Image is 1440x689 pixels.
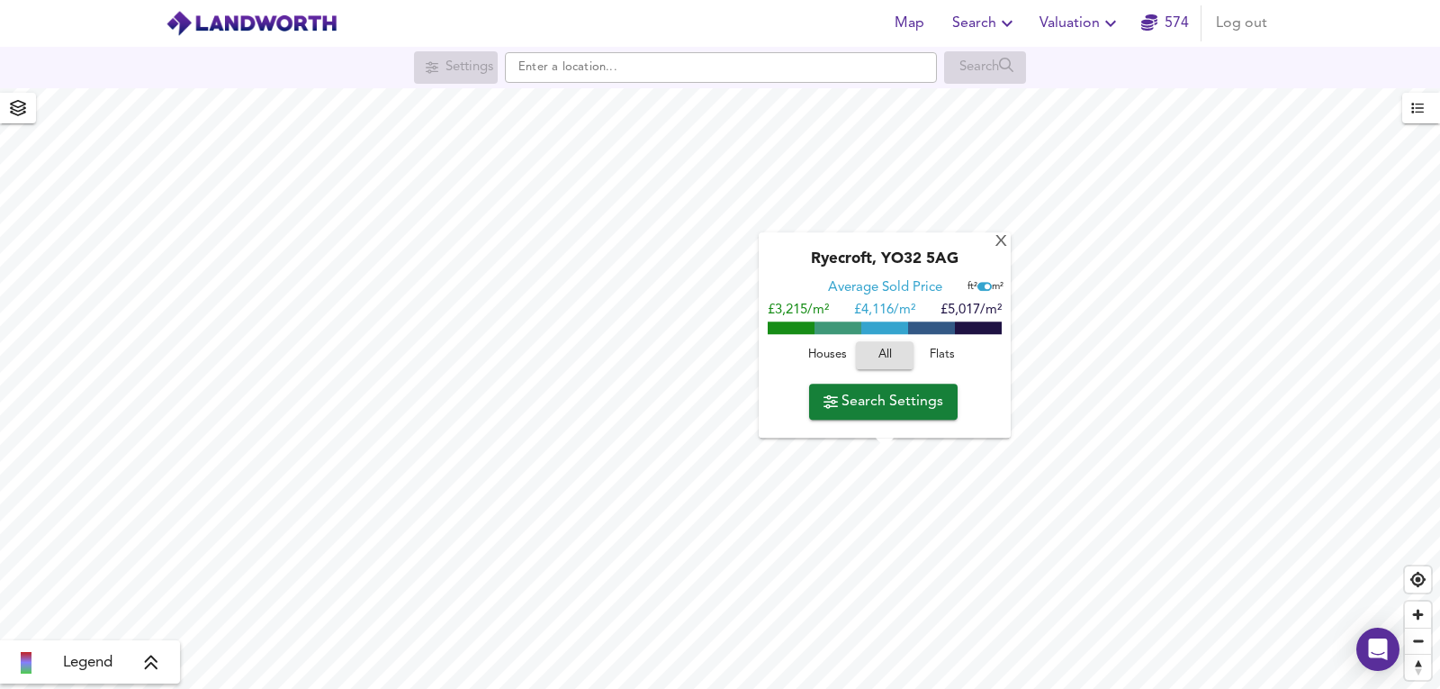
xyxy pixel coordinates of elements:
[768,304,829,318] span: £3,215/m²
[967,283,977,293] span: ft²
[1405,567,1431,593] button: Find my location
[1209,5,1274,41] button: Log out
[952,11,1018,36] span: Search
[1216,11,1267,36] span: Log out
[828,280,942,298] div: Average Sold Price
[166,10,337,37] img: logo
[1039,11,1121,36] span: Valuation
[809,384,958,420] button: Search Settings
[1405,628,1431,654] button: Zoom out
[1032,5,1129,41] button: Valuation
[887,11,931,36] span: Map
[768,251,1002,280] div: Ryecroft, YO32 5AG
[945,5,1025,41] button: Search
[918,346,967,367] span: Flats
[940,304,1002,318] span: £5,017/m²
[505,52,937,83] input: Enter a location...
[63,652,112,674] span: Legend
[1405,655,1431,680] span: Reset bearing to north
[1405,629,1431,654] span: Zoom out
[992,283,1003,293] span: m²
[1136,5,1193,41] button: 574
[1405,654,1431,680] button: Reset bearing to north
[880,5,938,41] button: Map
[865,346,904,367] span: All
[1405,602,1431,628] button: Zoom in
[798,342,856,370] button: Houses
[803,346,851,367] span: Houses
[856,342,913,370] button: All
[994,234,1009,251] div: X
[944,51,1026,84] div: Search for a location first or explore the map
[1141,11,1189,36] a: 574
[854,304,915,318] span: £ 4,116/m²
[1356,628,1399,671] div: Open Intercom Messenger
[913,342,971,370] button: Flats
[823,389,943,414] span: Search Settings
